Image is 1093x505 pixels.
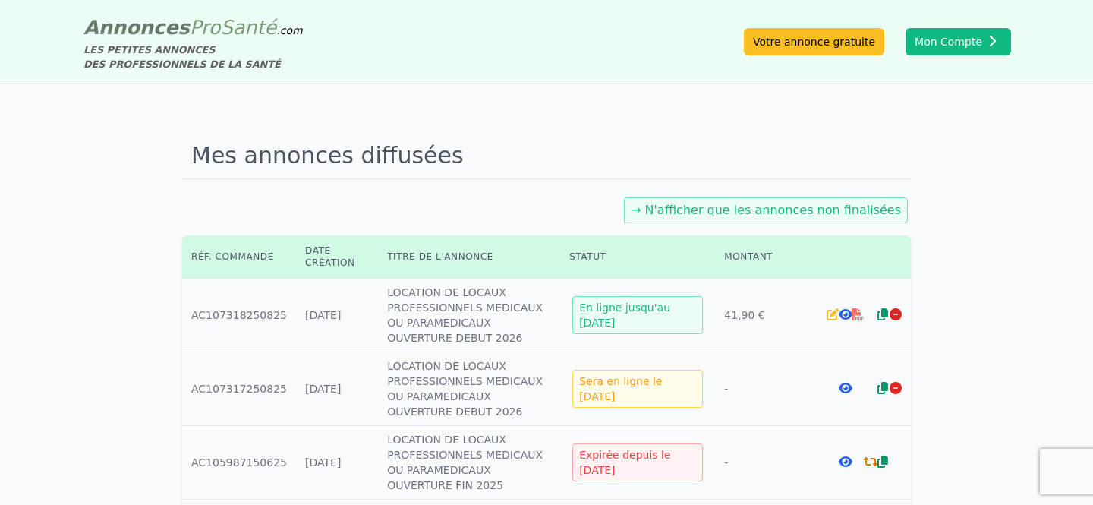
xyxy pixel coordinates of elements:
[572,370,703,408] div: Sera en ligne le [DATE]
[839,382,852,394] i: Voir l'annonce
[715,279,817,352] td: 41,90 €
[83,43,303,71] div: LES PETITES ANNONCES DES PROFESSIONNELS DE LA SANTÉ
[890,382,902,394] i: Arrêter la diffusion de l'annonce
[378,279,560,352] td: LOCATION DE LOCAUX PROFESSIONNELS MEDICAUX OU PARAMEDICAUX OUVERTURE DEBUT 2026
[890,308,902,320] i: Arrêter la diffusion de l'annonce
[827,308,839,320] i: Editer l'annonce
[296,235,378,279] th: Date création
[839,456,852,468] i: Voir l'annonce
[864,456,877,468] i: Renouveler la commande
[572,296,703,334] div: En ligne jusqu'au [DATE]
[572,443,703,481] div: Expirée depuis le [DATE]
[631,203,901,217] a: → N'afficher que les annonces non finalisées
[715,235,817,279] th: Montant
[877,456,888,468] i: Dupliquer l'annonce
[83,16,303,39] a: AnnoncesProSanté.com
[715,352,817,426] td: -
[378,352,560,426] td: LOCATION DE LOCAUX PROFESSIONNELS MEDICAUX OU PARAMEDICAUX OUVERTURE DEBUT 2026
[906,28,1011,55] button: Mon Compte
[296,279,378,352] td: [DATE]
[182,352,296,426] td: AC107317250825
[378,426,560,500] td: LOCATION DE LOCAUX PROFESSIONNELS MEDICAUX OU PARAMEDICAUX OUVERTURE FIN 2025
[560,235,715,279] th: Statut
[877,308,888,320] i: Dupliquer l'annonce
[83,16,190,39] span: Annonces
[276,24,302,36] span: .com
[182,133,911,179] h1: Mes annonces diffusées
[190,16,221,39] span: Pro
[378,235,560,279] th: Titre de l'annonce
[182,279,296,352] td: AC107318250825
[715,426,817,500] td: -
[296,426,378,500] td: [DATE]
[877,382,888,394] i: Dupliquer l'annonce
[839,308,852,320] i: Voir l'annonce
[852,308,864,320] i: Télécharger la facture
[182,235,296,279] th: Réf. commande
[296,352,378,426] td: [DATE]
[744,28,884,55] a: Votre annonce gratuite
[182,426,296,500] td: AC105987150625
[220,16,276,39] span: Santé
